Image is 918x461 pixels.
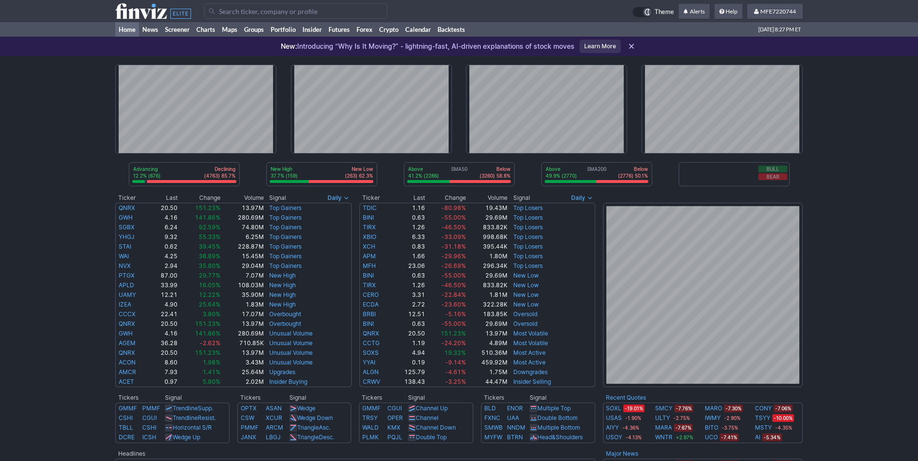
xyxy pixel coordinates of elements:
[606,450,638,457] a: Major News
[441,243,466,250] span: -31.18%
[466,280,508,290] td: 833.82K
[281,42,297,50] span: New:
[221,319,264,329] td: 13.97M
[150,232,178,242] td: 9.32
[269,330,313,337] a: Unusual Volume
[755,433,760,442] a: AI
[119,301,131,308] a: IZEA
[513,320,537,327] a: Oversold
[221,329,264,338] td: 280.69M
[513,349,546,356] a: Most Active
[579,40,621,53] a: Learn More
[221,338,264,348] td: 710.85K
[606,404,621,413] a: SOXL
[618,172,648,179] p: (2776) 50.1%
[199,301,220,308] span: 25.64%
[241,22,267,37] a: Groups
[199,272,220,279] span: 29.77%
[363,204,377,211] a: TDIC
[387,405,402,412] a: CGUI
[119,291,136,298] a: UAMY
[392,319,425,329] td: 0.63
[115,22,139,37] a: Home
[269,204,301,211] a: Top Gainers
[241,433,256,441] a: JANX
[537,414,577,421] a: Double Bottom
[221,309,264,319] td: 17.07M
[219,22,241,37] a: Maps
[416,433,447,441] a: Double Top
[119,243,131,250] a: STAI
[133,172,161,179] p: 12.2% (676)
[363,281,376,289] a: TIRX
[271,166,298,172] p: New High
[441,291,466,298] span: -22.84%
[571,193,585,203] span: Daily
[705,423,718,433] a: BITO
[546,166,577,172] p: Above
[445,310,466,318] span: -5.16%
[119,262,131,269] a: NVX
[119,310,136,318] a: CCCX
[513,301,539,308] a: New Low
[363,378,380,385] a: CRWV
[269,291,296,298] a: New High
[269,214,301,221] a: Top Gainers
[266,414,282,421] a: XCUR
[119,339,136,347] a: AGEM
[119,204,135,211] a: QNRX
[221,251,264,261] td: 15.45M
[466,329,508,338] td: 13.97M
[150,348,178,358] td: 20.50
[119,368,136,376] a: AMCR
[363,339,380,347] a: CCTG
[466,271,508,280] td: 29.69M
[199,281,220,289] span: 16.05%
[755,413,770,423] a: TSYY
[150,223,178,232] td: 6.24
[221,232,264,242] td: 6.25M
[408,166,439,172] p: Above
[363,368,379,376] a: ALGN
[537,405,571,412] a: Multiple Top
[466,261,508,271] td: 296.34K
[221,223,264,232] td: 74.80M
[200,339,220,347] span: -2.62%
[758,166,787,172] button: Bull
[297,405,315,412] a: Wedge
[173,405,213,412] a: TrendlineSupp.
[363,224,376,231] a: TIRX
[115,193,150,203] th: Ticker
[150,290,178,300] td: 12.21
[507,405,523,412] a: ENOR
[363,320,374,327] a: BINI
[362,405,381,412] a: GMMF
[466,290,508,300] td: 1.81M
[221,280,264,290] td: 108.03M
[119,272,135,279] a: PTGX
[513,194,530,202] span: Signal
[221,213,264,223] td: 280.69M
[241,414,254,421] a: CSW
[484,405,496,412] a: BLD
[199,233,220,240] span: 55.33%
[441,339,466,347] span: -24.20%
[758,173,787,180] button: Bear
[392,271,425,280] td: 0.63
[513,330,548,337] a: Most Volatile
[199,291,220,298] span: 12.22%
[513,291,539,298] a: New Low
[199,252,220,260] span: 38.89%
[606,433,622,442] a: USOY
[466,193,508,203] th: Volume
[441,281,466,289] span: -46.50%
[150,213,178,223] td: 4.16
[392,309,425,319] td: 12.51
[392,251,425,261] td: 1.66
[119,214,133,221] a: GWH
[466,213,508,223] td: 29.69M
[480,166,510,172] p: Below
[606,423,619,433] a: AIYY
[269,339,313,347] a: Unusual Volume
